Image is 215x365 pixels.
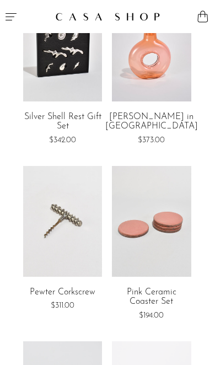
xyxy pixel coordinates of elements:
[105,112,198,132] a: [PERSON_NAME] in [GEOGRAPHIC_DATA]
[138,136,165,144] span: $373.00
[23,112,103,132] a: Silver Shell Rest Gift Set
[112,288,191,307] a: Pink Ceramic Coaster Set
[139,312,164,320] span: $194.00
[30,288,95,298] a: Pewter Corkscrew
[51,302,74,310] span: $311.00
[49,136,76,144] span: $342.00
